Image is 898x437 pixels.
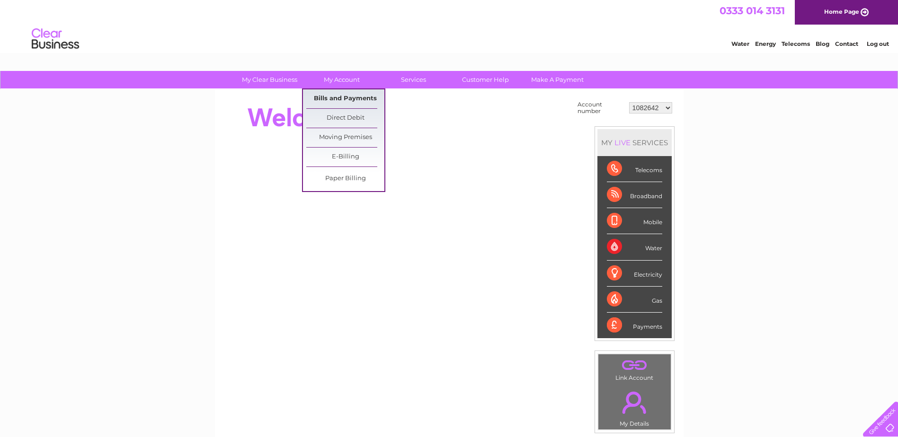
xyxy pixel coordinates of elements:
[306,128,384,147] a: Moving Premises
[867,40,889,47] a: Log out
[720,5,785,17] a: 0333 014 3131
[835,40,858,47] a: Contact
[816,40,829,47] a: Blog
[607,313,662,338] div: Payments
[598,354,671,384] td: Link Account
[597,129,672,156] div: MY SERVICES
[607,182,662,208] div: Broadband
[613,138,632,147] div: LIVE
[306,169,384,188] a: Paper Billing
[226,5,673,46] div: Clear Business is a trading name of Verastar Limited (registered in [GEOGRAPHIC_DATA] No. 3667643...
[782,40,810,47] a: Telecoms
[607,208,662,234] div: Mobile
[306,89,384,108] a: Bills and Payments
[31,25,80,53] img: logo.png
[518,71,596,88] a: Make A Payment
[607,234,662,260] div: Water
[598,384,671,430] td: My Details
[306,109,384,128] a: Direct Debit
[575,99,627,117] td: Account number
[302,71,381,88] a: My Account
[374,71,453,88] a: Services
[231,71,309,88] a: My Clear Business
[755,40,776,47] a: Energy
[601,386,668,419] a: .
[306,148,384,166] a: E-Billing
[601,357,668,373] a: .
[607,156,662,182] div: Telecoms
[607,287,662,313] div: Gas
[731,40,749,47] a: Water
[607,261,662,287] div: Electricity
[446,71,525,88] a: Customer Help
